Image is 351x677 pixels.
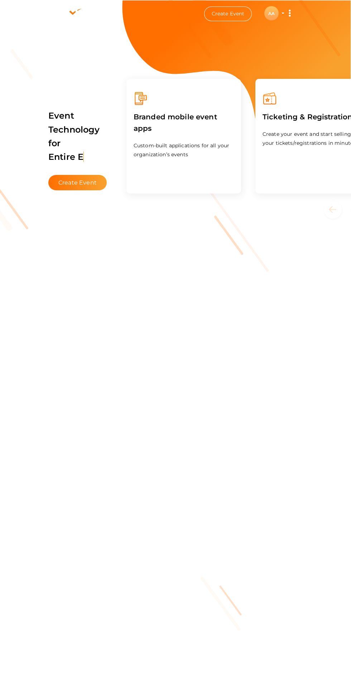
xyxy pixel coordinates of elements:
[48,100,107,173] label: Event Technology for
[134,106,234,139] label: Branded mobile event apps
[264,11,279,16] profile-pic: AA
[48,152,84,162] span: Entire E
[134,125,234,132] a: Branded mobile event apps
[48,175,107,190] button: Create Event
[134,141,234,159] p: Custom-built applications for all your organization’s events
[262,6,281,21] button: AA
[324,201,351,219] button: Previous
[264,6,279,20] div: AA
[204,6,252,21] button: Create Event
